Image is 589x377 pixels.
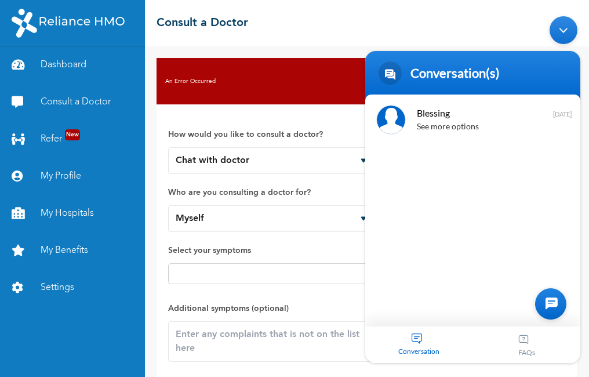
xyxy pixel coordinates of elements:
[12,9,125,38] img: RelianceHMO's Logo
[168,128,377,142] label: How would you like to consult a doctor?
[359,10,586,369] iframe: SalesIQ Chatwindow
[168,244,377,258] label: Select your symptoms
[165,77,216,86] h3: An Error Occurred
[65,129,80,140] span: New
[157,14,248,32] h2: Consult a Doctor
[168,186,377,200] label: Who are you consulting a doctor for?
[168,302,377,316] label: Additional symptoms (optional)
